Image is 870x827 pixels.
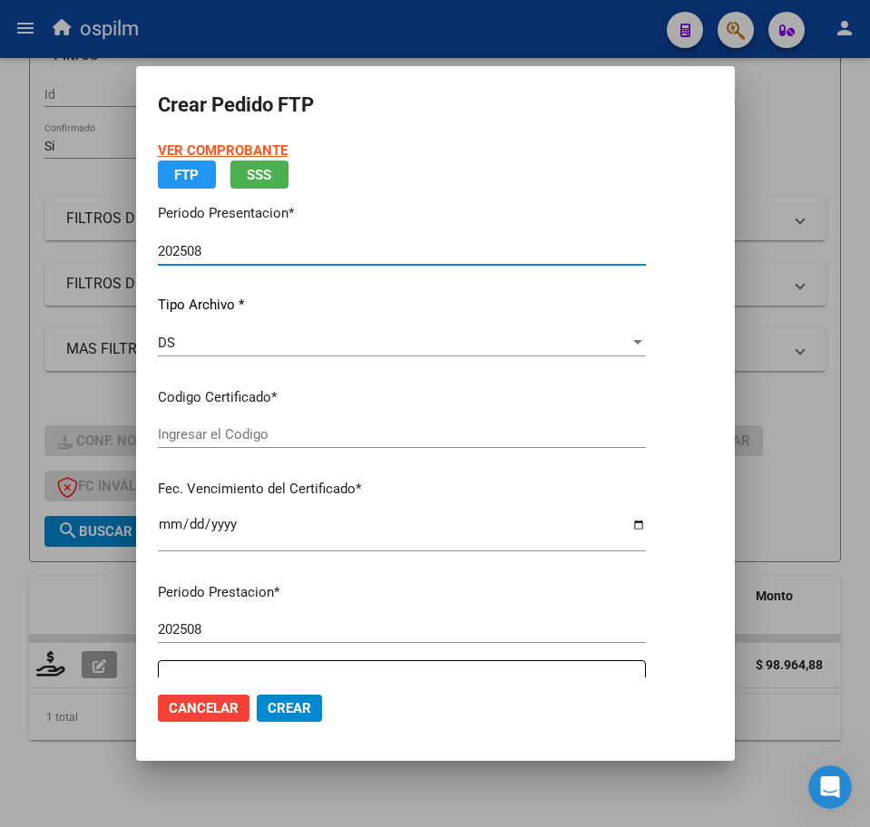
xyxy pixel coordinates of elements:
h2: Crear Pedido FTP [158,88,713,122]
p: Fec. Vencimiento del Certificado [158,479,646,500]
button: SSS [230,161,288,189]
p: Periodo Presentacion [158,203,646,224]
span: SSS [247,167,271,183]
button: FTP [158,161,216,189]
p: Codigo Certificado [158,387,646,408]
iframe: Intercom live chat [808,765,852,809]
span: FTP [174,167,199,183]
strong: Comentario Legajo: [173,676,292,693]
button: Crear [257,695,322,722]
span: Crear [268,700,311,716]
span: Cancelar [169,700,239,716]
p: TERAPIA OCUPACIONAL [173,675,645,696]
button: Cancelar [158,695,249,722]
p: Periodo Prestacion [158,582,646,603]
span: DS [158,335,175,351]
a: VER COMPROBANTE [158,142,288,159]
p: Tipo Archivo * [158,295,646,316]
